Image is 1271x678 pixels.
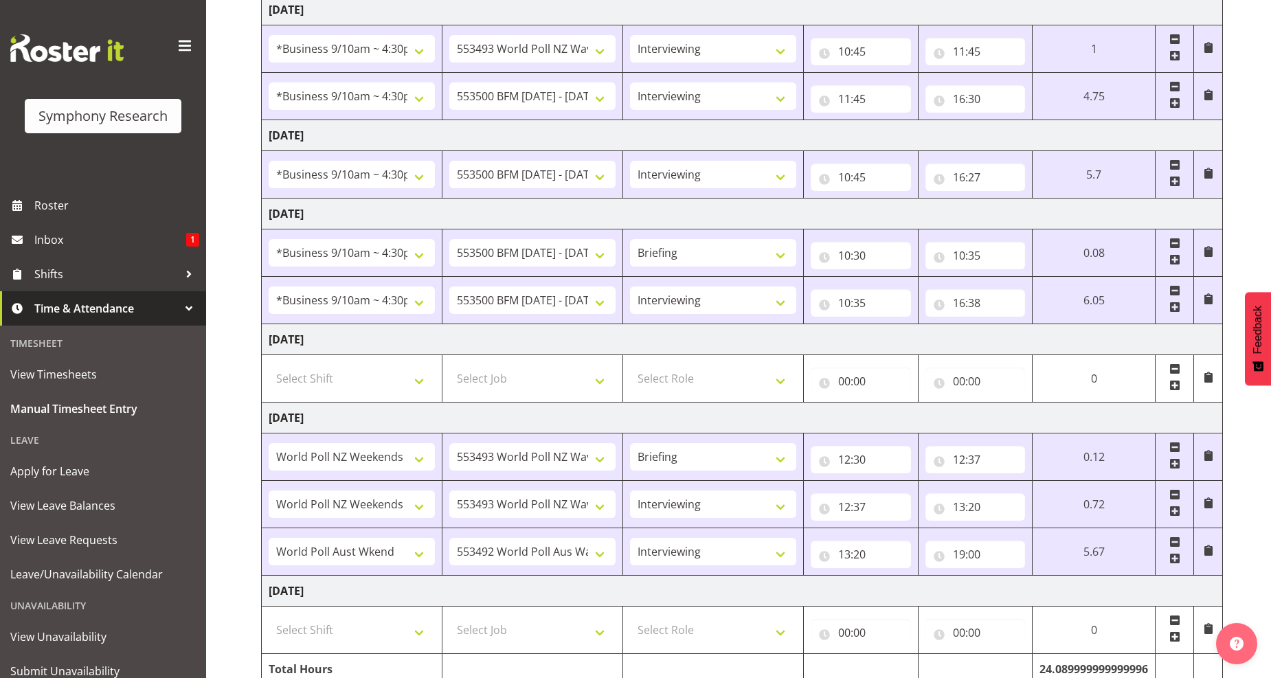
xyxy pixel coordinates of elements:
[3,357,203,392] a: View Timesheets
[1033,229,1156,277] td: 0.08
[811,163,911,191] input: Click to select...
[262,324,1223,355] td: [DATE]
[34,298,179,319] span: Time & Attendance
[811,493,911,521] input: Click to select...
[925,38,1026,65] input: Click to select...
[3,488,203,523] a: View Leave Balances
[811,85,911,113] input: Click to select...
[262,403,1223,433] td: [DATE]
[3,454,203,488] a: Apply for Leave
[3,557,203,591] a: Leave/Unavailability Calendar
[811,368,911,395] input: Click to select...
[1033,25,1156,73] td: 1
[1033,433,1156,481] td: 0.12
[811,541,911,568] input: Click to select...
[925,446,1026,473] input: Click to select...
[811,38,911,65] input: Click to select...
[925,289,1026,317] input: Click to select...
[10,626,196,647] span: View Unavailability
[10,530,196,550] span: View Leave Requests
[925,85,1026,113] input: Click to select...
[3,523,203,557] a: View Leave Requests
[10,34,124,62] img: Rosterit website logo
[10,495,196,516] span: View Leave Balances
[10,461,196,482] span: Apply for Leave
[10,398,196,419] span: Manual Timesheet Entry
[811,619,911,646] input: Click to select...
[186,233,199,247] span: 1
[262,120,1223,151] td: [DATE]
[3,392,203,426] a: Manual Timesheet Entry
[3,620,203,654] a: View Unavailability
[811,289,911,317] input: Click to select...
[38,106,168,126] div: Symphony Research
[811,242,911,269] input: Click to select...
[10,564,196,585] span: Leave/Unavailability Calendar
[1245,292,1271,385] button: Feedback - Show survey
[925,368,1026,395] input: Click to select...
[34,195,199,216] span: Roster
[3,329,203,357] div: Timesheet
[1033,355,1156,403] td: 0
[925,619,1026,646] input: Click to select...
[1230,637,1244,651] img: help-xxl-2.png
[811,446,911,473] input: Click to select...
[1033,607,1156,654] td: 0
[3,426,203,454] div: Leave
[925,541,1026,568] input: Click to select...
[1033,73,1156,120] td: 4.75
[262,199,1223,229] td: [DATE]
[262,576,1223,607] td: [DATE]
[925,242,1026,269] input: Click to select...
[1033,277,1156,324] td: 6.05
[925,493,1026,521] input: Click to select...
[925,163,1026,191] input: Click to select...
[34,229,186,250] span: Inbox
[1033,151,1156,199] td: 5.7
[3,591,203,620] div: Unavailability
[1033,481,1156,528] td: 0.72
[1033,528,1156,576] td: 5.67
[34,264,179,284] span: Shifts
[10,364,196,385] span: View Timesheets
[1252,306,1264,354] span: Feedback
